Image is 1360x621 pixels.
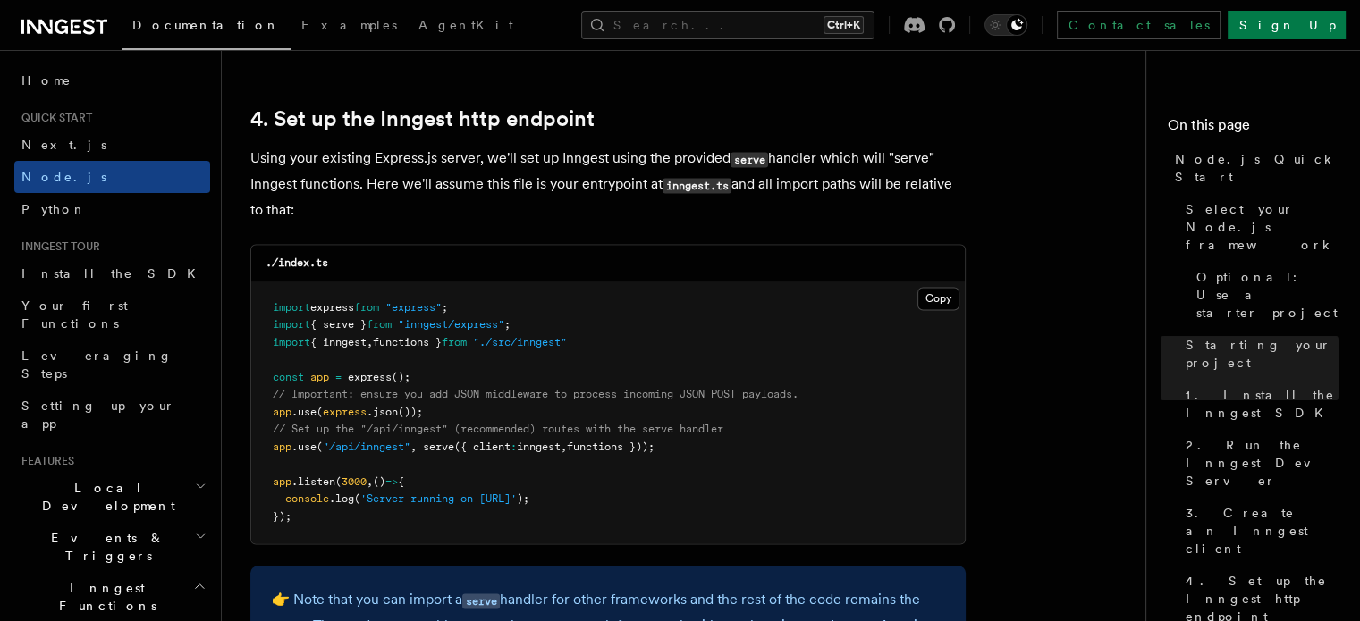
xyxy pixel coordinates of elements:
[285,492,329,505] span: console
[442,301,448,314] span: ;
[462,591,500,608] a: serve
[21,170,106,184] span: Node.js
[291,475,335,488] span: .listen
[1186,386,1339,422] span: 1. Install the Inngest SDK
[511,441,517,453] span: :
[1196,268,1339,322] span: Optional: Use a starter project
[291,441,317,453] span: .use
[335,371,342,383] span: =
[14,193,210,225] a: Python
[917,287,959,310] button: Copy
[310,301,354,314] span: express
[1168,114,1339,143] h4: On this page
[273,371,304,383] span: const
[354,492,360,505] span: (
[1186,200,1339,254] span: Select your Node.js framework
[21,202,87,216] span: Python
[14,111,92,125] span: Quick start
[266,256,328,269] code: ./index.ts
[462,593,500,608] code: serve
[517,492,529,505] span: );
[310,371,329,383] span: app
[410,441,417,453] span: ,
[132,18,280,32] span: Documentation
[1186,336,1339,372] span: Starting your project
[329,492,354,505] span: .log
[385,475,398,488] span: =>
[663,178,731,193] code: inngest.ts
[408,5,524,48] a: AgentKit
[250,106,595,131] a: 4. Set up the Inngest http endpoint
[14,161,210,193] a: Node.js
[1178,193,1339,261] a: Select your Node.js framework
[301,18,397,32] span: Examples
[1178,497,1339,565] a: 3. Create an Inngest client
[1178,329,1339,379] a: Starting your project
[373,475,385,488] span: ()
[1168,143,1339,193] a: Node.js Quick Start
[273,510,291,523] span: });
[273,388,798,400] span: // Important: ensure you add JSON middleware to process incoming JSON POST payloads.
[392,371,410,383] span: ();
[398,318,504,331] span: "inngest/express"
[273,301,310,314] span: import
[367,336,373,348] span: ,
[1178,429,1339,497] a: 2. Run the Inngest Dev Server
[317,406,323,418] span: (
[360,492,517,505] span: 'Server running on [URL]'
[310,318,367,331] span: { serve }
[398,475,404,488] span: {
[14,529,195,565] span: Events & Triggers
[323,406,367,418] span: express
[824,16,864,34] kbd: Ctrl+K
[14,64,210,97] a: Home
[373,336,442,348] span: functions }
[423,441,454,453] span: serve
[14,129,210,161] a: Next.js
[273,406,291,418] span: app
[291,5,408,48] a: Examples
[1057,11,1221,39] a: Contact sales
[122,5,291,50] a: Documentation
[21,348,173,381] span: Leveraging Steps
[317,441,323,453] span: (
[14,290,210,340] a: Your first Functions
[14,390,210,440] a: Setting up your app
[14,522,210,572] button: Events & Triggers
[442,336,467,348] span: from
[21,399,175,431] span: Setting up your app
[14,472,210,522] button: Local Development
[731,152,768,167] code: serve
[273,318,310,331] span: import
[1189,261,1339,329] a: Optional: Use a starter project
[567,441,655,453] span: functions }));
[398,406,423,418] span: ());
[354,301,379,314] span: from
[418,18,513,32] span: AgentKit
[517,441,561,453] span: inngest
[21,298,128,331] span: Your first Functions
[1186,436,1339,490] span: 2. Run the Inngest Dev Server
[21,138,106,152] span: Next.js
[273,423,723,435] span: // Set up the "/api/inngest" (recommended) routes with the serve handler
[1186,504,1339,558] span: 3. Create an Inngest client
[14,479,195,515] span: Local Development
[335,475,342,488] span: (
[385,301,442,314] span: "express"
[1175,150,1339,186] span: Node.js Quick Start
[561,441,567,453] span: ,
[454,441,511,453] span: ({ client
[310,336,367,348] span: { inngest
[14,454,74,468] span: Features
[14,257,210,290] a: Install the SDK
[14,340,210,390] a: Leveraging Steps
[984,14,1027,36] button: Toggle dark mode
[250,146,966,222] p: Using your existing Express.js server, we'll set up Inngest using the provided handler which will...
[473,336,567,348] span: "./src/inngest"
[273,441,291,453] span: app
[504,318,511,331] span: ;
[367,318,392,331] span: from
[21,71,72,89] span: Home
[291,406,317,418] span: .use
[14,239,100,254] span: Inngest tour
